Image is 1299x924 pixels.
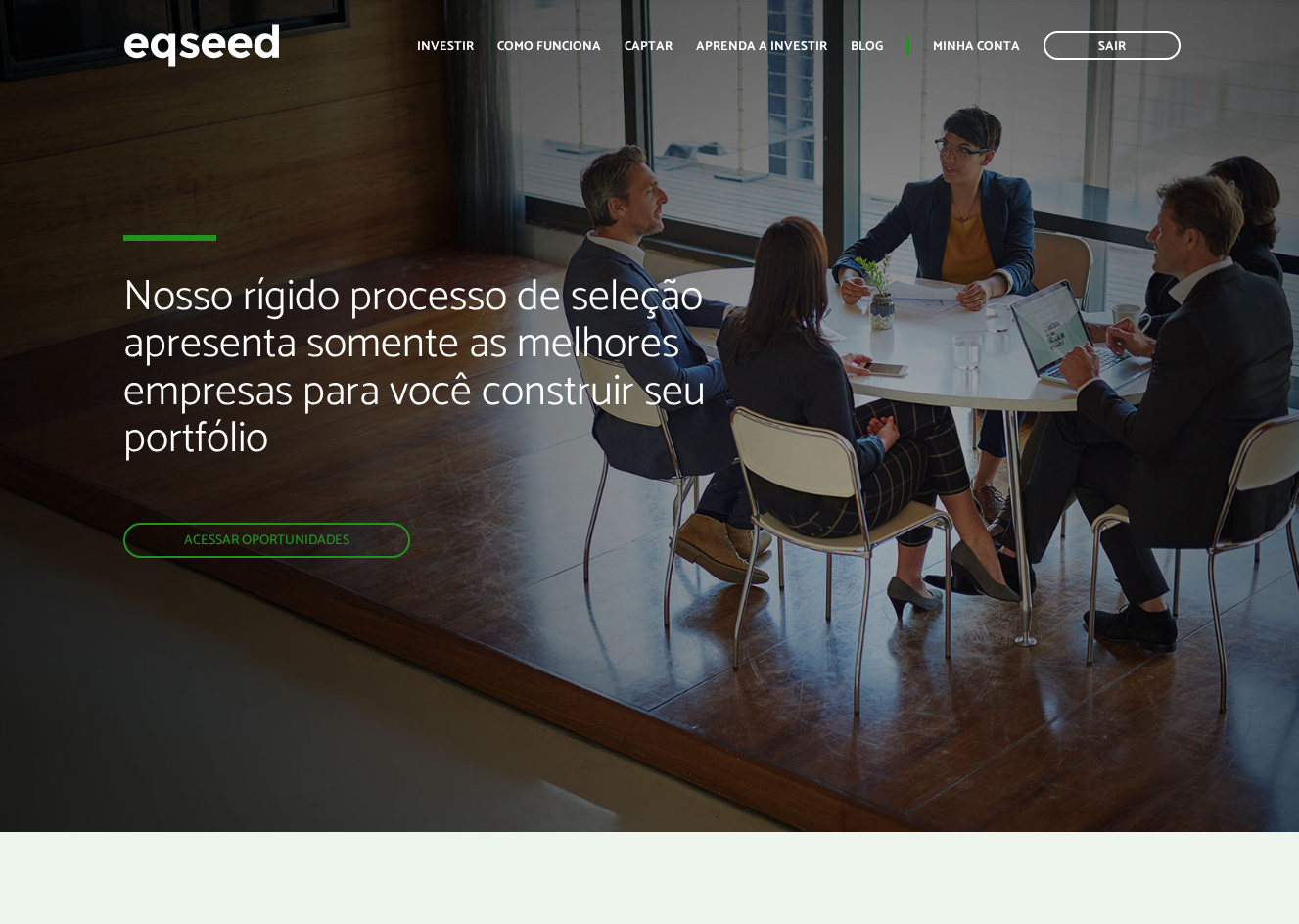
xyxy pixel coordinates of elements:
a: Blog [851,40,883,53]
a: Minha conta [933,40,1020,53]
a: Aprenda a investir [696,40,827,53]
a: Captar [625,40,673,53]
h2: Nosso rígido processo de seleção apresenta somente as melhores empresas para você construir seu p... [123,274,744,523]
a: Acessar oportunidades [123,523,410,558]
a: Investir [417,40,474,53]
a: Como funciona [497,40,601,53]
img: EqSeed [123,20,280,71]
a: Sair [1044,31,1181,60]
